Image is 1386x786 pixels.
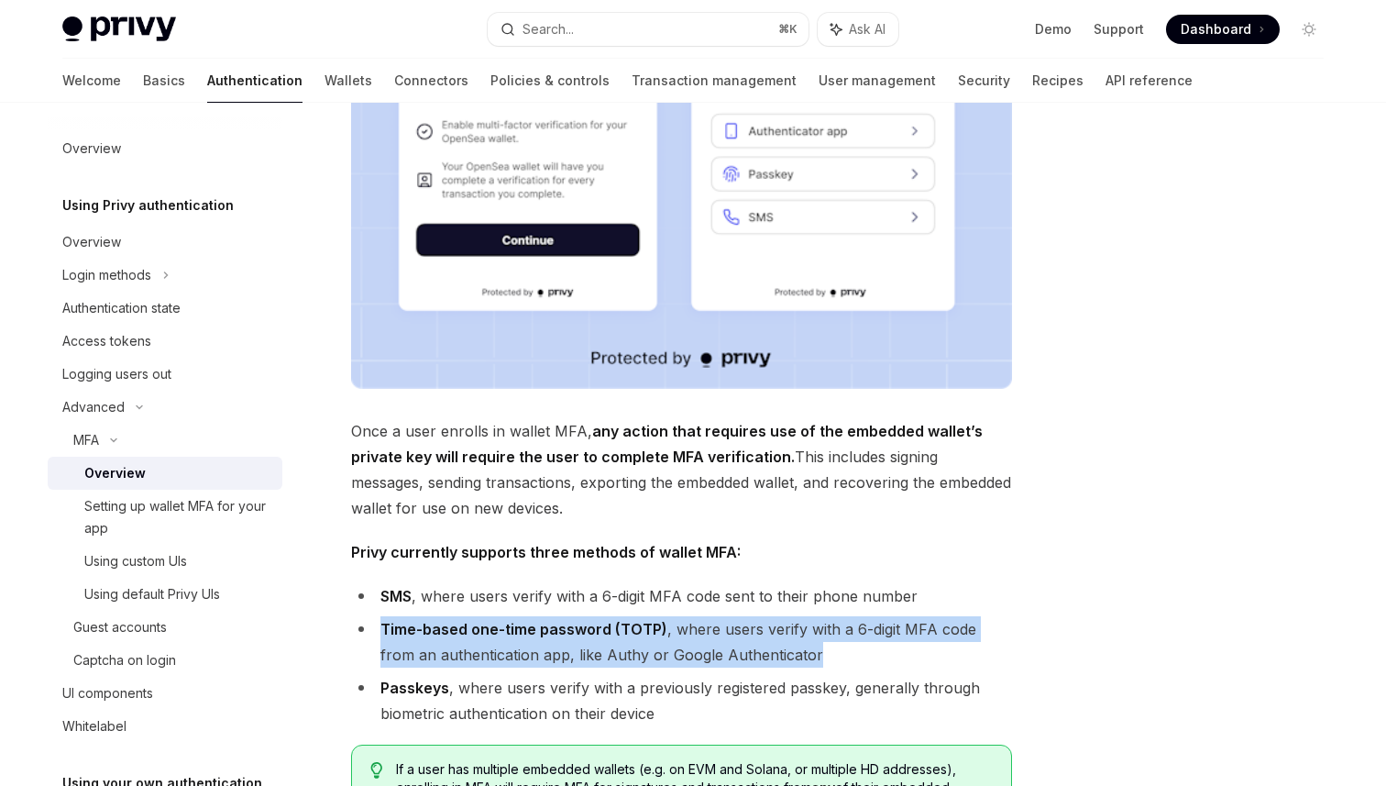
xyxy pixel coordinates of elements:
span: Once a user enrolls in wallet MFA, This includes signing messages, sending transactions, exportin... [351,418,1012,521]
div: MFA [73,429,99,451]
li: , where users verify with a previously registered passkey, generally through biometric authentica... [351,675,1012,726]
a: Setting up wallet MFA for your app [48,490,282,545]
a: Guest accounts [48,611,282,644]
a: Wallets [324,59,372,103]
a: Dashboard [1166,15,1280,44]
h5: Using Privy authentication [62,194,234,216]
strong: any action that requires use of the embedded wallet’s private key will require the user to comple... [351,422,983,466]
div: Advanced [62,396,125,418]
a: Overview [48,457,282,490]
div: Using custom UIs [84,550,187,572]
strong: Privy currently supports three methods of wallet MFA: [351,543,741,561]
a: Access tokens [48,325,282,358]
a: Support [1094,20,1144,39]
a: Transaction management [632,59,797,103]
strong: Time-based one-time password (TOTP) [380,620,667,638]
a: Security [958,59,1010,103]
a: Whitelabel [48,710,282,743]
span: Dashboard [1181,20,1251,39]
span: ⌘ K [778,22,797,37]
a: Welcome [62,59,121,103]
a: Captcha on login [48,644,282,677]
a: Using default Privy UIs [48,578,282,611]
a: Basics [143,59,185,103]
button: Toggle dark mode [1294,15,1324,44]
strong: SMS [380,587,412,605]
div: Setting up wallet MFA for your app [84,495,271,539]
div: Overview [62,231,121,253]
img: light logo [62,17,176,42]
a: Policies & controls [490,59,610,103]
span: Ask AI [849,20,885,39]
div: Captcha on login [73,649,176,671]
div: UI components [62,682,153,704]
a: Overview [48,226,282,259]
li: , where users verify with a 6-digit MFA code sent to their phone number [351,583,1012,609]
strong: Passkeys [380,679,449,697]
a: Demo [1035,20,1072,39]
a: Overview [48,132,282,165]
a: Connectors [394,59,468,103]
a: Using custom UIs [48,545,282,578]
div: Login methods [62,264,151,286]
svg: Tip [370,762,383,779]
div: Whitelabel [62,715,126,737]
div: Using default Privy UIs [84,583,220,605]
li: , where users verify with a 6-digit MFA code from an authentication app, like Authy or Google Aut... [351,616,1012,668]
a: Recipes [1032,59,1083,103]
div: Search... [522,18,574,40]
div: Access tokens [62,330,151,352]
div: Authentication state [62,297,181,319]
a: Logging users out [48,358,282,391]
div: Overview [84,462,146,484]
a: UI components [48,677,282,710]
div: Overview [62,138,121,160]
div: Guest accounts [73,616,167,638]
div: Logging users out [62,363,171,385]
button: Ask AI [818,13,898,46]
a: Authentication [207,59,302,103]
a: API reference [1105,59,1193,103]
button: Search...⌘K [488,13,808,46]
a: Authentication state [48,292,282,325]
a: User management [819,59,936,103]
